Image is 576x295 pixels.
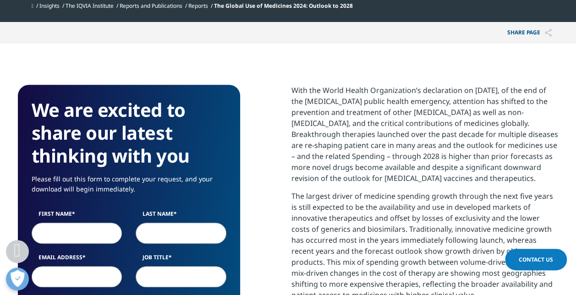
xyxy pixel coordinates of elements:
[291,85,559,191] p: With the World Health Organization’s declaration on [DATE], of the end of the [MEDICAL_DATA] publ...
[545,29,552,37] img: Share PAGE
[188,2,208,10] a: Reports
[519,256,553,263] span: Contact Us
[500,22,559,44] p: Share PAGE
[136,210,226,223] label: Last Name
[32,174,226,201] p: Please fill out this form to complete your request, and your download will begin immediately.
[120,2,182,10] a: Reports and Publications
[39,2,60,10] a: Insights
[500,22,559,44] button: Share PAGEShare PAGE
[505,249,567,270] a: Contact Us
[32,210,122,223] label: First Name
[214,2,353,10] span: The Global Use of Medicines 2024: Outlook to 2028
[6,268,29,290] button: Open Preferences
[136,253,226,266] label: Job Title
[32,98,226,167] h3: We are excited to share our latest thinking with you
[66,2,114,10] a: The IQVIA Institute
[32,253,122,266] label: Email Address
